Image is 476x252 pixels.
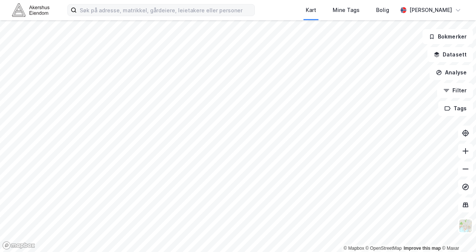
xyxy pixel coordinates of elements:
[12,3,49,16] img: akershus-eiendom-logo.9091f326c980b4bce74ccdd9f866810c.svg
[439,216,476,252] div: Kontrollprogram for chat
[306,6,316,15] div: Kart
[77,4,254,16] input: Søk på adresse, matrikkel, gårdeiere, leietakere eller personer
[439,216,476,252] iframe: Chat Widget
[409,6,452,15] div: [PERSON_NAME]
[376,6,389,15] div: Bolig
[333,6,360,15] div: Mine Tags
